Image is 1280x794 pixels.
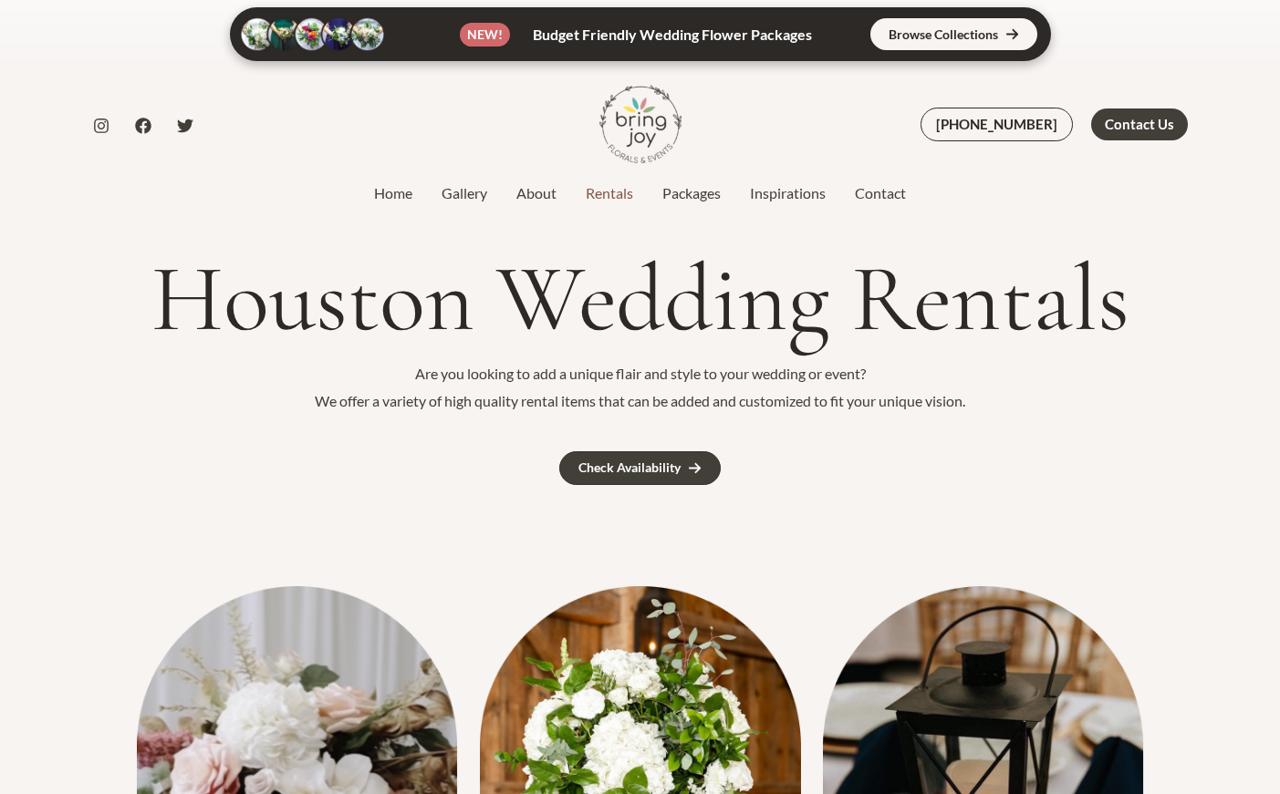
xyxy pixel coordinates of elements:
nav: Site Navigation [359,180,921,207]
a: Packages [648,182,735,204]
a: Inspirations [735,182,840,204]
div: Check Availability [578,461,681,474]
a: About [502,182,571,204]
a: Facebook [135,118,151,134]
h1: Houston Wedding Rentals [93,247,1188,351]
a: Rentals [571,182,648,204]
a: Gallery [427,182,502,204]
a: Check Availability [559,451,721,485]
a: Home [359,182,427,204]
a: [PHONE_NUMBER] [921,108,1073,141]
a: Contact Us [1091,108,1188,140]
img: Bring Joy [599,83,682,165]
a: Instagram [93,118,109,134]
p: Are you looking to add a unique flair and style to your wedding or event? We offer a variety of h... [93,360,1188,414]
a: Contact [840,182,921,204]
a: Twitter [177,118,193,134]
